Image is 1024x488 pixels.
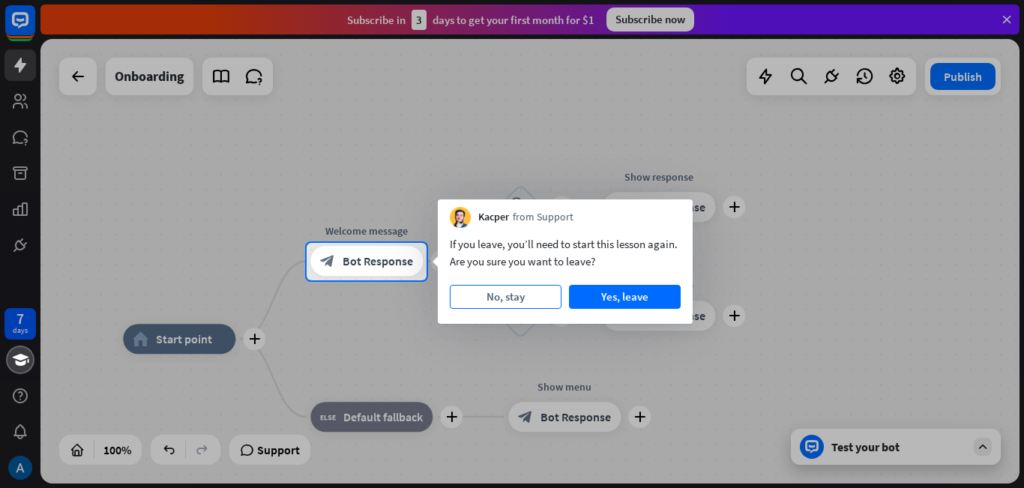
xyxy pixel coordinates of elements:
[450,285,561,309] button: No, stay
[569,285,681,309] button: Yes, leave
[513,210,573,225] span: from Support
[478,210,509,225] span: Kacper
[450,235,681,270] div: If you leave, you’ll need to start this lesson again. Are you sure you want to leave?
[12,6,57,51] button: Open LiveChat chat widget
[320,254,335,269] i: block_bot_response
[343,254,413,269] span: Bot Response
